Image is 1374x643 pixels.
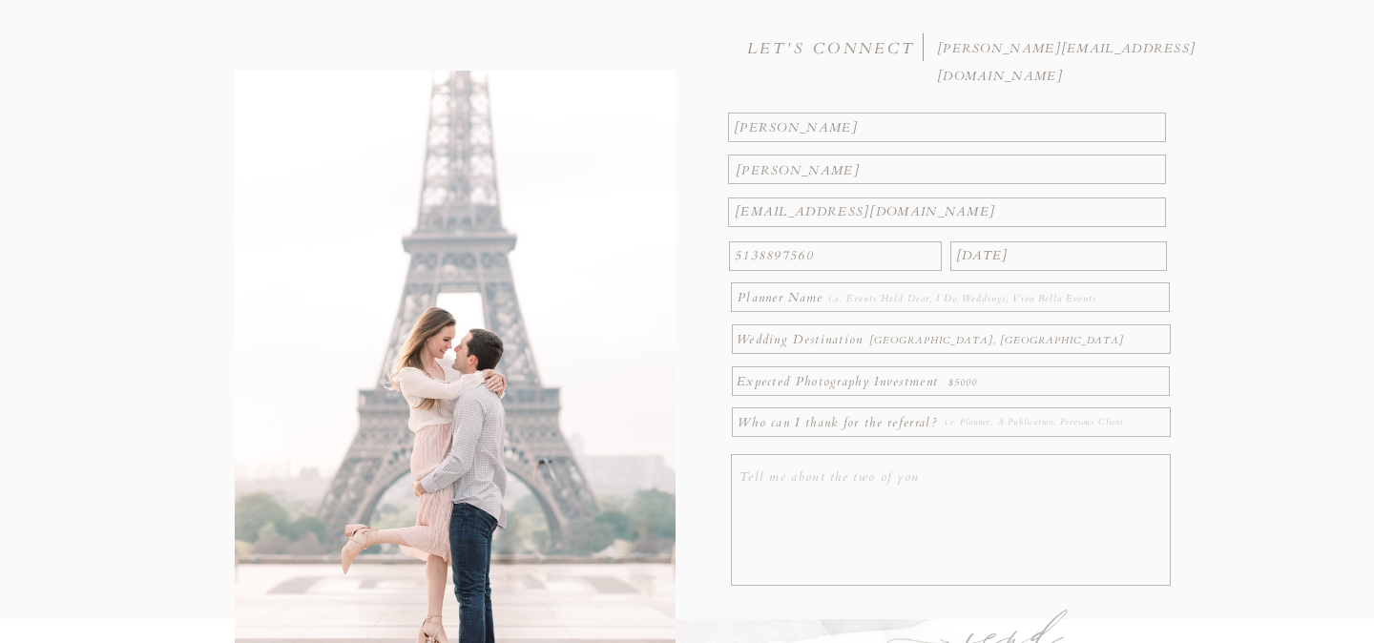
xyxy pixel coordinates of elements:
p: Who can I thank for the referral? [738,409,944,432]
a: [PERSON_NAME][EMAIL_ADDRESS][DOMAIN_NAME] [937,35,1203,52]
p: Planner Name [738,284,827,312]
p: Wedding Destination [737,326,864,348]
p: Expected Photography Investment [737,368,946,389]
h3: LET'S CONNECT [747,35,922,55]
